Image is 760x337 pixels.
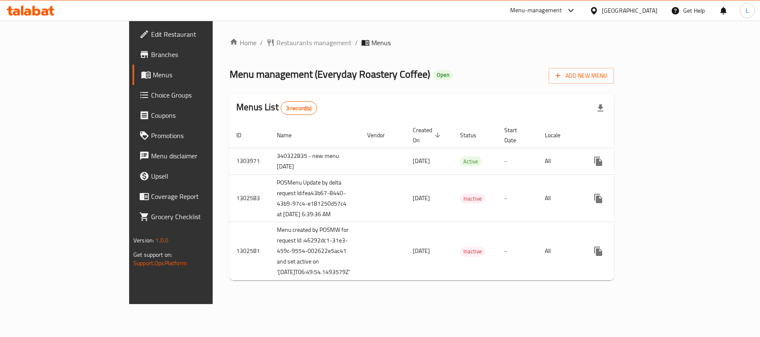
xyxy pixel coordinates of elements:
a: Choice Groups [133,85,256,105]
span: Name [277,130,303,140]
button: Add New Menu [549,68,614,84]
td: All [538,222,581,280]
td: 340322835 - new menu [DATE] [270,148,360,174]
span: Start Date [504,125,528,145]
span: Branches [151,49,249,60]
td: - [498,148,538,174]
span: Vendor [367,130,396,140]
span: Menus [371,38,391,48]
table: enhanced table [230,122,676,281]
td: - [498,222,538,280]
span: [DATE] [413,155,430,166]
div: Total records count [281,101,317,115]
a: Branches [133,44,256,65]
span: Choice Groups [151,90,249,100]
a: Menu disclaimer [133,146,256,166]
button: more [588,151,609,171]
span: 1.0.0 [155,235,168,246]
nav: breadcrumb [230,38,614,48]
span: Upsell [151,171,249,181]
th: Actions [581,122,676,148]
td: - [498,174,538,222]
td: POSMenu Update by delta request Id:fea43b67-8440-43b9-97c4-e181250d57c4 at [DATE] 6:39:36 AM [270,174,360,222]
span: Version: [133,235,154,246]
span: Menu management ( Everyday Roastery Coffee ) [230,65,430,84]
span: Active [460,157,481,166]
button: Change Status [609,151,629,171]
td: Menu created by POSMW for request Id :46292dc1-31e3-459c-9554-002622e5ac41 and set active on '[DA... [270,222,360,280]
span: Locale [545,130,571,140]
div: Menu-management [510,5,562,16]
span: Get support on: [133,249,172,260]
button: more [588,241,609,261]
span: Menu disclaimer [151,151,249,161]
span: Grocery Checklist [151,212,249,222]
div: [GEOGRAPHIC_DATA] [602,6,657,15]
span: 3 record(s) [281,104,317,112]
span: ID [236,130,252,140]
span: Menus [153,70,249,80]
a: Promotions [133,125,256,146]
span: L [746,6,749,15]
span: Status [460,130,487,140]
td: All [538,174,581,222]
a: Edit Restaurant [133,24,256,44]
a: Coverage Report [133,186,256,207]
button: Change Status [609,241,629,261]
a: Grocery Checklist [133,207,256,227]
td: All [538,148,581,174]
span: Edit Restaurant [151,29,249,39]
li: / [355,38,358,48]
button: more [588,188,609,209]
a: Coupons [133,105,256,125]
span: Inactive [460,247,485,256]
a: Support.OpsPlatform [133,258,187,269]
span: Promotions [151,130,249,141]
a: Restaurants management [266,38,352,48]
div: Export file [590,98,611,118]
a: Menus [133,65,256,85]
button: Change Status [609,188,629,209]
span: Created On [413,125,443,145]
a: Upsell [133,166,256,186]
span: [DATE] [413,193,430,204]
span: Add New Menu [555,71,607,81]
h2: Menus List [236,101,317,115]
span: [DATE] [413,245,430,256]
div: Open [433,70,453,80]
span: Coupons [151,110,249,120]
div: Inactive [460,193,485,204]
span: Restaurants management [276,38,352,48]
span: Coverage Report [151,191,249,201]
span: Open [433,71,453,79]
span: Inactive [460,194,485,204]
li: / [260,38,263,48]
